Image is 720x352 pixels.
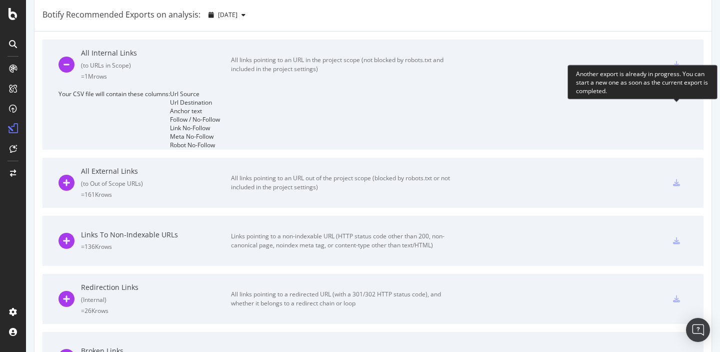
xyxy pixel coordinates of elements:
div: csv-export [673,61,680,68]
div: csv-export [673,237,680,244]
div: Botify Recommended Exports on analysis: [42,9,200,21]
div: = 26K rows [81,306,231,315]
button: [DATE] [204,7,249,23]
div: Link No-Follow [170,124,220,132]
div: Another export is already in progress. You can start a new one as soon as the current export is c... [567,65,717,99]
div: All Internal Links [81,48,231,58]
div: Open Intercom Messenger [686,318,710,342]
div: Links To Non-Indexable URLs [81,230,231,240]
div: All links pointing to a redirected URL (with a 301/302 HTTP status code), and whether it belongs ... [231,290,456,308]
div: ( to Out of Scope URLs ) [81,179,231,188]
div: = 1M rows [81,72,231,81]
span: 2025 Oct. 3rd [218,11,237,19]
div: All links pointing to an URL in the project scope (not blocked by robots.txt and included in the ... [231,56,456,74]
div: All External Links [81,166,231,176]
div: All links pointing to an URL out of the project scope (blocked by robots.txt or not included in t... [231,174,456,192]
span: Your CSV file will contain these columns: [58,90,170,150]
div: Follow / No-Follow [170,115,220,124]
div: Url Destination [170,98,220,107]
div: Anchor text [170,107,220,115]
div: = 161K rows [81,190,231,199]
div: = 136K rows [81,242,231,251]
div: Redirection Links [81,282,231,292]
div: Meta No-Follow [170,132,220,141]
div: ( to URLs in Scope ) [81,61,231,70]
div: Robot No-Follow [170,141,220,149]
div: ( Internal ) [81,295,231,304]
div: csv-export [673,179,680,186]
div: Links pointing to a non-indexable URL (HTTP status code other than 200, non-canonical page, noind... [231,232,456,250]
div: csv-export [673,295,680,302]
div: Url Source [170,90,220,98]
